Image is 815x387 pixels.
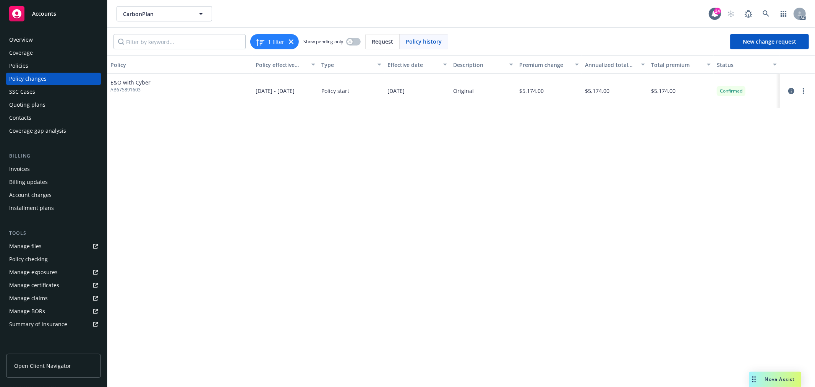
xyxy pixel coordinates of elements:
[253,55,319,74] button: Policy effective dates
[9,202,54,214] div: Installment plans
[743,38,796,45] span: New change request
[387,61,439,69] div: Effective date
[453,87,474,95] div: Original
[9,318,67,330] div: Summary of insurance
[268,38,284,46] span: 1 filter
[717,61,768,69] div: Status
[450,55,516,74] button: Description
[776,6,791,21] a: Switch app
[9,305,45,317] div: Manage BORs
[9,240,42,252] div: Manage files
[799,86,808,96] a: more
[6,125,101,137] a: Coverage gap analysis
[256,87,295,95] span: [DATE] - [DATE]
[9,112,31,124] div: Contacts
[9,60,28,72] div: Policies
[519,87,544,95] span: $5,174.00
[9,125,66,137] div: Coverage gap analysis
[9,34,33,46] div: Overview
[117,6,212,21] button: CarbonPlan
[110,86,151,93] span: AB675891603
[787,86,796,96] a: circleInformation
[6,99,101,111] a: Quoting plans
[723,6,739,21] a: Start snowing
[758,6,774,21] a: Search
[384,55,450,74] button: Effective date
[321,61,373,69] div: Type
[6,202,101,214] a: Installment plans
[107,55,253,74] button: Policy
[6,86,101,98] a: SSC Cases
[720,88,742,94] span: Confirmed
[6,152,101,160] div: Billing
[9,189,52,201] div: Account charges
[6,47,101,59] a: Coverage
[651,61,703,69] div: Total premium
[6,229,101,237] div: Tools
[9,47,33,59] div: Coverage
[6,346,101,353] div: Analytics hub
[9,73,47,85] div: Policy changes
[453,61,505,69] div: Description
[6,253,101,265] a: Policy checking
[6,305,101,317] a: Manage BORs
[741,6,756,21] a: Report a Bug
[6,34,101,46] a: Overview
[123,10,189,18] span: CarbonPlan
[9,176,48,188] div: Billing updates
[9,266,58,278] div: Manage exposures
[6,240,101,252] a: Manage files
[714,55,780,74] button: Status
[110,78,151,86] span: E&O with Cyber
[516,55,582,74] button: Premium change
[714,8,721,15] div: 24
[321,87,349,95] span: Policy start
[6,73,101,85] a: Policy changes
[765,376,795,382] span: Nova Assist
[9,279,59,291] div: Manage certificates
[32,11,56,17] span: Accounts
[113,34,246,49] input: Filter by keyword...
[387,87,405,95] span: [DATE]
[648,55,714,74] button: Total premium
[14,362,71,370] span: Open Client Navigator
[9,86,35,98] div: SSC Cases
[6,176,101,188] a: Billing updates
[585,87,609,95] span: $5,174.00
[318,55,384,74] button: Type
[6,292,101,304] a: Manage claims
[9,292,48,304] div: Manage claims
[6,3,101,24] a: Accounts
[730,34,809,49] a: New change request
[9,253,48,265] div: Policy checking
[6,112,101,124] a: Contacts
[303,38,343,45] span: Show pending only
[256,61,307,69] div: Policy effective dates
[749,372,801,387] button: Nova Assist
[6,266,101,278] a: Manage exposures
[585,61,637,69] div: Annualized total premium change
[110,61,250,69] div: Policy
[6,163,101,175] a: Invoices
[519,61,571,69] div: Premium change
[749,372,759,387] div: Drag to move
[6,189,101,201] a: Account charges
[9,163,30,175] div: Invoices
[6,60,101,72] a: Policies
[6,279,101,291] a: Manage certificates
[6,318,101,330] a: Summary of insurance
[9,99,45,111] div: Quoting plans
[651,87,676,95] span: $5,174.00
[406,37,442,46] span: Policy history
[372,37,393,46] span: Request
[582,55,648,74] button: Annualized total premium change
